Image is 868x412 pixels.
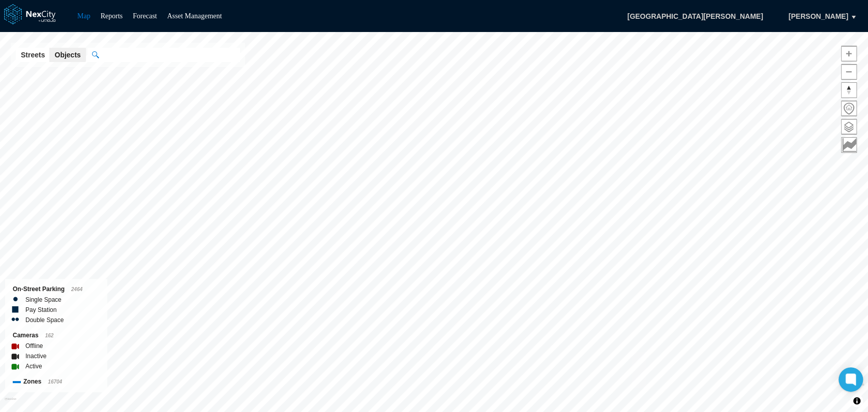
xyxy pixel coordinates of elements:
button: Reset bearing to north [841,82,857,98]
div: On-Street Parking [13,284,100,295]
button: Toggle attribution [851,395,863,407]
label: Pay Station [25,305,56,315]
label: Inactive [25,351,46,361]
a: Reports [101,12,123,20]
a: Map [77,12,91,20]
div: Cameras [13,330,100,341]
button: Layers management [841,119,857,135]
button: [PERSON_NAME] [778,8,859,25]
div: Zones [13,376,100,387]
button: Zoom in [841,46,857,61]
span: Streets [21,50,45,60]
span: Toggle attribution [854,395,860,406]
label: Single Space [25,295,62,305]
button: Zoom out [841,64,857,80]
label: Active [25,361,42,371]
span: [PERSON_NAME] [789,11,848,21]
span: 162 [45,333,54,338]
button: Key metrics [841,137,857,153]
span: Reset bearing to north [842,83,856,98]
a: Mapbox homepage [5,397,16,409]
label: Offline [25,341,43,351]
button: Home [841,101,857,116]
span: Objects [54,50,80,60]
button: Streets [16,48,50,62]
span: Zoom out [842,65,856,79]
span: 2464 [71,287,82,292]
a: Asset Management [167,12,222,20]
button: Objects [49,48,85,62]
span: 16704 [48,379,62,385]
span: [GEOGRAPHIC_DATA][PERSON_NAME] [616,8,773,25]
a: Forecast [133,12,157,20]
label: Double Space [25,315,64,325]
